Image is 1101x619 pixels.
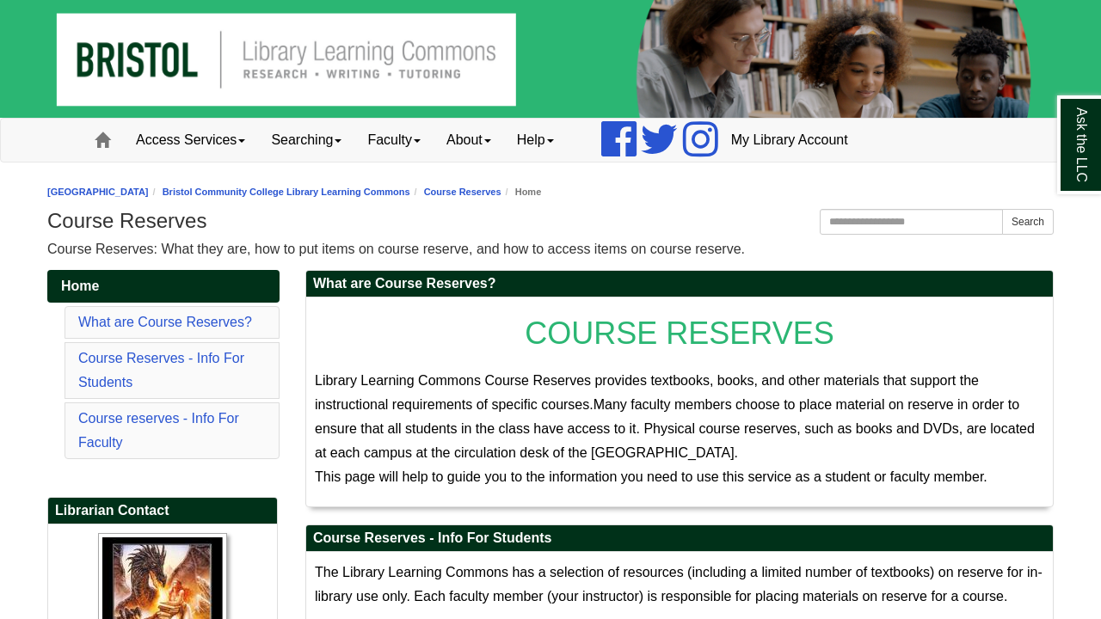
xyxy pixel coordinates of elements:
a: Faculty [354,119,434,162]
a: Course Reserves [424,187,501,197]
a: Access Services [123,119,258,162]
a: Bristol Community College Library Learning Commons [163,187,410,197]
a: Course reserves - Info For Faculty [78,411,239,450]
a: [GEOGRAPHIC_DATA] [47,187,149,197]
h2: Librarian Contact [48,498,277,524]
span: COURSE RESERVES [525,316,833,351]
button: Search [1002,209,1054,235]
a: Help [504,119,567,162]
a: Course Reserves - Info For Students [78,351,244,389]
li: Home [501,184,542,200]
span: Home [61,279,99,293]
nav: breadcrumb [47,184,1054,200]
h2: What are Course Reserves? [306,271,1053,297]
span: This page will help to guide you to the information you need to use this service as a student or ... [315,469,987,484]
span: Course Reserves: What they are, how to put items on course reserve, and how to access items on co... [47,242,745,256]
a: About [434,119,504,162]
a: My Library Account [718,119,861,162]
span: Many faculty members choose to place material on reserve in order to ensure that all students in ... [315,397,1035,460]
h1: Course Reserves [47,209,1054,233]
a: Searching [258,119,354,162]
a: What are Course Reserves? [78,315,252,329]
h2: Course Reserves - Info For Students [306,525,1053,552]
span: The Library Learning Commons has a selection of resources (including a limited number of textbook... [315,565,1043,604]
a: Home [47,270,280,303]
span: Library Learning Commons Course Reserves provides textbooks, books, and other materials that supp... [315,373,979,412]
